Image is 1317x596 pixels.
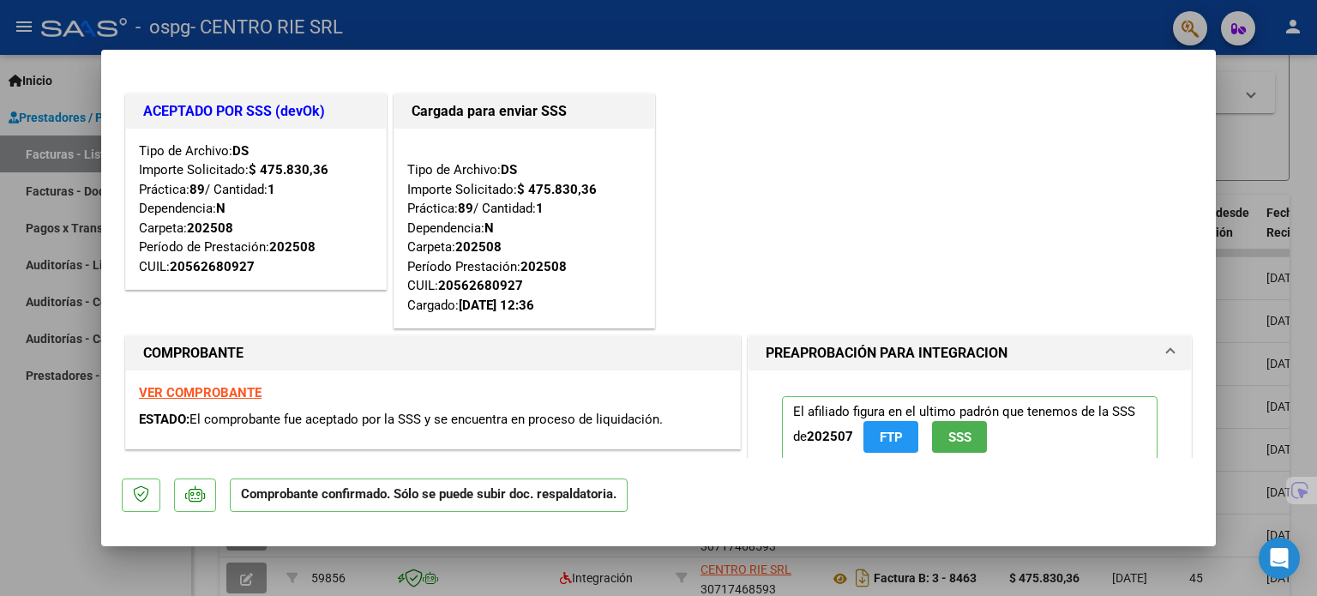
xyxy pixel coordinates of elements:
p: Comprobante confirmado. Sólo se puede subir doc. respaldatoria. [230,479,628,512]
strong: 1 [536,201,544,216]
div: Open Intercom Messenger [1259,538,1300,579]
strong: DS [501,162,517,178]
div: Tipo de Archivo: Importe Solicitado: Práctica: / Cantidad: Dependencia: Carpeta: Período de Prest... [139,141,373,277]
mat-expansion-panel-header: PREAPROBACIÓN PARA INTEGRACION [749,336,1191,370]
span: SSS [948,430,971,445]
div: 20562680927 [170,257,255,277]
div: 20562680927 [438,276,523,296]
h1: ACEPTADO POR SSS (devOk) [143,101,369,122]
strong: 89 [189,182,205,197]
strong: N [484,220,494,236]
p: El afiliado figura en el ultimo padrón que tenemos de la SSS de [782,396,1158,461]
button: FTP [863,421,918,453]
strong: 202508 [187,220,233,236]
button: SSS [932,421,987,453]
strong: $ 475.830,36 [249,162,328,178]
strong: $ 475.830,36 [517,182,597,197]
strong: 202508 [269,239,316,255]
h1: Cargada para enviar SSS [412,101,637,122]
strong: 202508 [455,239,502,255]
strong: [DATE] 12:36 [459,298,534,313]
span: ESTADO: [139,412,189,427]
strong: 202507 [807,429,853,444]
span: FTP [880,430,903,445]
strong: DS [232,143,249,159]
strong: 89 [458,201,473,216]
strong: N [216,201,226,216]
div: Tipo de Archivo: Importe Solicitado: Práctica: / Cantidad: Dependencia: Carpeta: Período Prestaci... [407,141,641,316]
h1: PREAPROBACIÓN PARA INTEGRACION [766,343,1007,364]
span: El comprobante fue aceptado por la SSS y se encuentra en proceso de liquidación. [189,412,663,427]
strong: 1 [268,182,275,197]
strong: COMPROBANTE [143,345,244,361]
a: VER COMPROBANTE [139,385,262,400]
strong: 202508 [520,259,567,274]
